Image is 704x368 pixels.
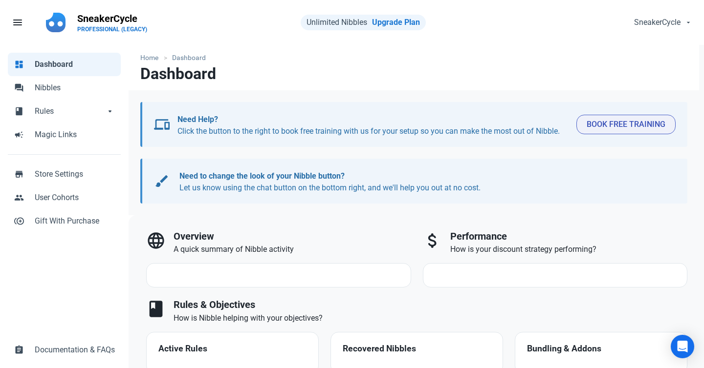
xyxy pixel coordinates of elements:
span: arrow_drop_down [105,105,115,115]
h1: Dashboard [140,65,216,82]
span: Book Free Training [587,119,665,130]
a: control_point_duplicateGift With Purchase [8,209,121,233]
div: Open Intercom Messenger [671,335,694,358]
p: PROFESSIONAL (LEGACY) [77,25,147,33]
span: User Cohorts [35,192,115,204]
p: A quick summary of Nibble activity [174,244,411,255]
p: Click the button to the right to book free training with us for your setup so you can make the mo... [177,114,568,137]
span: Dashboard [35,59,115,70]
span: forum [14,82,24,92]
h3: Performance [450,231,687,242]
a: peopleUser Cohorts [8,186,121,209]
h4: Active Rules [158,344,307,354]
span: assignment [14,344,24,354]
span: book [146,299,166,319]
h3: Rules & Objectives [174,299,687,310]
span: campaign [14,129,24,139]
span: book [14,105,24,115]
span: Unlimited Nibbles [307,18,367,27]
b: Need to change the look of your Nibble button? [179,171,345,181]
p: SneakerCycle [77,12,147,25]
a: forumNibbles [8,76,121,100]
span: people [14,192,24,202]
span: devices [154,117,170,132]
p: How is your discount strategy performing? [450,244,687,255]
span: menu [12,17,23,28]
span: SneakerCycle [634,17,681,28]
a: campaignMagic Links [8,123,121,146]
span: Magic Links [35,129,115,141]
span: store [14,168,24,178]
span: Nibbles [35,82,115,94]
a: storeStore Settings [8,163,121,186]
p: How is Nibble helping with your objectives? [174,312,687,324]
a: bookRulesarrow_drop_down [8,100,121,123]
a: Home [140,53,163,63]
h3: Overview [174,231,411,242]
span: control_point_duplicate [14,215,24,225]
span: dashboard [14,59,24,68]
span: brush [154,173,170,189]
span: attach_money [423,231,442,250]
nav: breadcrumbs [129,45,699,65]
b: Need Help? [177,115,218,124]
a: assignmentDocumentation & FAQs [8,338,121,362]
button: SneakerCycle [626,13,698,32]
span: Store Settings [35,168,115,180]
span: Documentation & FAQs [35,344,115,356]
span: language [146,231,166,250]
h4: Recovered Nibbles [343,344,491,354]
a: SneakerCyclePROFESSIONAL (LEGACY) [71,8,153,37]
span: Rules [35,105,105,117]
a: Upgrade Plan [372,18,420,27]
span: Gift With Purchase [35,215,115,227]
h4: Bundling & Addons [527,344,675,354]
button: Book Free Training [576,115,676,134]
p: Let us know using the chat button on the bottom right, and we'll help you out at no cost. [179,170,666,194]
a: dashboardDashboard [8,53,121,76]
